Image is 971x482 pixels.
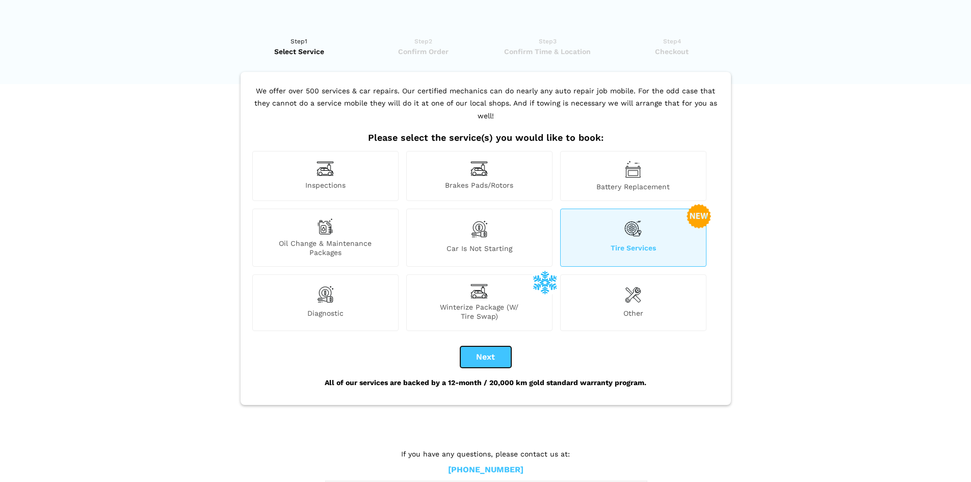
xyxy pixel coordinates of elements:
span: Checkout [613,46,731,57]
span: Inspections [253,181,398,191]
span: Car is not starting [407,244,552,257]
p: If you have any questions, please contact us at: [325,448,646,460]
span: Select Service [241,46,358,57]
span: Battery Replacement [561,182,706,191]
span: Brakes Pads/Rotors [407,181,552,191]
a: Step4 [613,36,731,57]
a: Step3 [489,36,607,57]
span: Confirm Order [364,46,482,57]
span: Tire Services [561,243,706,257]
button: Next [460,346,511,368]
span: Other [561,309,706,321]
span: Confirm Time & Location [489,46,607,57]
span: Diagnostic [253,309,398,321]
span: Winterize Package (W/ Tire Swap) [407,302,552,321]
h2: Please select the service(s) you would like to book: [250,132,722,143]
a: Step2 [364,36,482,57]
img: winterize-icon_1.png [533,270,557,294]
p: We offer over 500 services & car repairs. Our certified mechanics can do nearly any auto repair j... [250,85,722,133]
img: new-badge-2-48.png [687,204,711,229]
a: Step1 [241,36,358,57]
span: Oil Change & Maintenance Packages [253,239,398,257]
a: [PHONE_NUMBER] [448,465,523,475]
div: All of our services are backed by a 12-month / 20,000 km gold standard warranty program. [250,368,722,397]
